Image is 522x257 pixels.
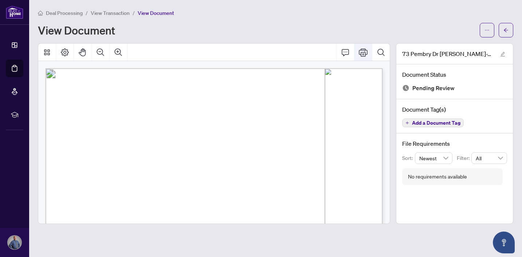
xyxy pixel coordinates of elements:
span: Add a Document Tag [412,120,460,125]
img: Document Status [402,84,409,92]
span: Deal Processing [46,10,83,16]
span: 73 Pembry Dr [PERSON_NAME]-Trade sheet-Ben to review.pdf [402,49,493,58]
li: / [86,9,88,17]
h4: Document Status [402,70,507,79]
button: Open asap [493,232,515,253]
span: home [38,11,43,16]
span: Pending Review [412,83,455,93]
span: plus [405,121,409,125]
span: Newest [419,153,448,164]
h4: File Requirements [402,139,507,148]
span: View Transaction [91,10,130,16]
span: All [476,153,503,164]
p: Filter: [457,154,471,162]
li: / [133,9,135,17]
img: logo [6,5,23,19]
h1: View Document [38,24,115,36]
span: arrow-left [503,28,509,33]
span: View Document [138,10,174,16]
p: Sort: [402,154,415,162]
h4: Document Tag(s) [402,105,507,114]
span: edit [500,52,505,57]
img: Profile Icon [8,236,21,249]
span: ellipsis [484,28,490,33]
button: Add a Document Tag [402,119,464,127]
div: No requirements available [408,173,467,181]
